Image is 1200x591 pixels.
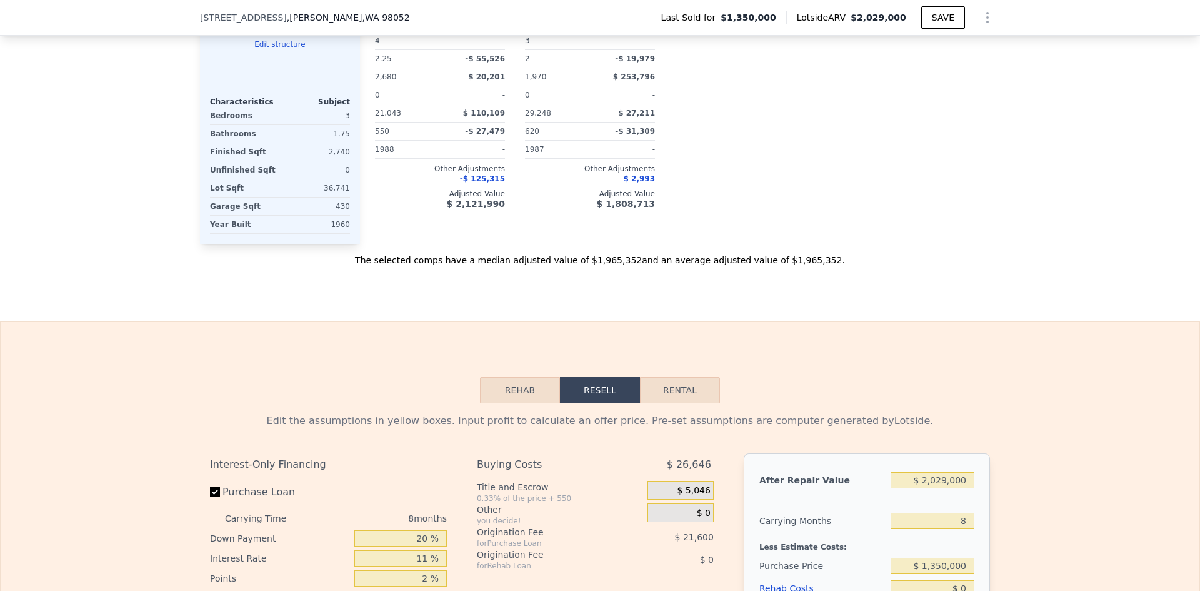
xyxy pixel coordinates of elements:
[311,508,447,528] div: 8 months
[921,6,965,29] button: SAVE
[210,143,277,161] div: Finished Sqft
[851,13,906,23] span: $2,029,000
[697,508,711,519] span: $ 0
[525,127,539,136] span: 620
[597,199,655,209] span: $ 1,808,713
[759,469,886,492] div: After Repair Value
[640,377,720,403] button: Rental
[477,561,616,571] div: for Rehab Loan
[624,174,655,183] span: $ 2,993
[759,510,886,532] div: Carrying Months
[375,91,380,99] span: 0
[442,86,505,104] div: -
[210,548,349,568] div: Interest Rate
[477,481,642,493] div: Title and Escrow
[465,54,505,63] span: -$ 55,526
[210,161,277,179] div: Unfinished Sqft
[975,5,1000,30] button: Show Options
[282,198,350,215] div: 430
[210,39,350,49] button: Edit structure
[721,11,776,24] span: $1,350,000
[525,189,655,199] div: Adjusted Value
[210,97,280,107] div: Characteristics
[210,198,277,215] div: Garage Sqft
[477,516,642,526] div: you decide!
[759,555,886,577] div: Purchase Price
[677,485,710,497] span: $ 5,046
[477,503,642,516] div: Other
[477,453,616,476] div: Buying Costs
[525,73,546,81] span: 1,970
[615,127,655,136] span: -$ 31,309
[375,73,396,81] span: 2,680
[592,141,655,158] div: -
[477,493,642,503] div: 0.33% of the price + 550
[447,199,505,209] span: $ 2,121,990
[525,141,587,158] div: 1987
[210,453,447,476] div: Interest-Only Financing
[375,50,437,68] div: 2.25
[225,508,306,528] div: Carrying Time
[700,555,714,565] span: $ 0
[480,377,560,403] button: Rehab
[282,107,350,124] div: 3
[210,487,220,497] input: Purchase Loan
[282,143,350,161] div: 2,740
[362,13,410,23] span: , WA 98052
[613,73,655,81] span: $ 253,796
[210,568,349,588] div: Points
[560,377,640,403] button: Resell
[675,532,714,542] span: $ 21,600
[200,11,287,24] span: [STREET_ADDRESS]
[375,164,505,174] div: Other Adjustments
[210,107,277,124] div: Bedrooms
[615,54,655,63] span: -$ 19,979
[525,109,551,118] span: 29,248
[477,526,616,538] div: Origination Fee
[375,189,505,199] div: Adjusted Value
[442,32,505,49] div: -
[460,174,505,183] span: -$ 125,315
[210,216,277,233] div: Year Built
[210,481,349,503] label: Purchase Loan
[442,141,505,158] div: -
[525,36,530,45] span: 3
[468,73,505,81] span: $ 20,201
[282,161,350,179] div: 0
[210,179,277,197] div: Lot Sqft
[525,91,530,99] span: 0
[280,97,350,107] div: Subject
[525,164,655,174] div: Other Adjustments
[477,548,616,561] div: Origination Fee
[592,32,655,49] div: -
[375,109,401,118] span: 21,043
[618,109,655,118] span: $ 27,211
[200,244,1000,266] div: The selected comps have a median adjusted value of $1,965,352 and an average adjusted value of $1...
[592,86,655,104] div: -
[210,125,277,143] div: Bathrooms
[375,141,437,158] div: 1988
[759,532,974,555] div: Less Estimate Costs:
[282,125,350,143] div: 1.75
[287,11,410,24] span: , [PERSON_NAME]
[477,538,616,548] div: for Purchase Loan
[797,11,851,24] span: Lotside ARV
[282,179,350,197] div: 36,741
[282,216,350,233] div: 1960
[463,109,505,118] span: $ 110,109
[210,528,349,548] div: Down Payment
[525,50,587,68] div: 2
[661,11,721,24] span: Last Sold for
[375,36,380,45] span: 4
[210,413,990,428] div: Edit the assumptions in yellow boxes. Input profit to calculate an offer price. Pre-set assumptio...
[667,453,711,476] span: $ 26,646
[465,127,505,136] span: -$ 27,479
[375,127,389,136] span: 550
